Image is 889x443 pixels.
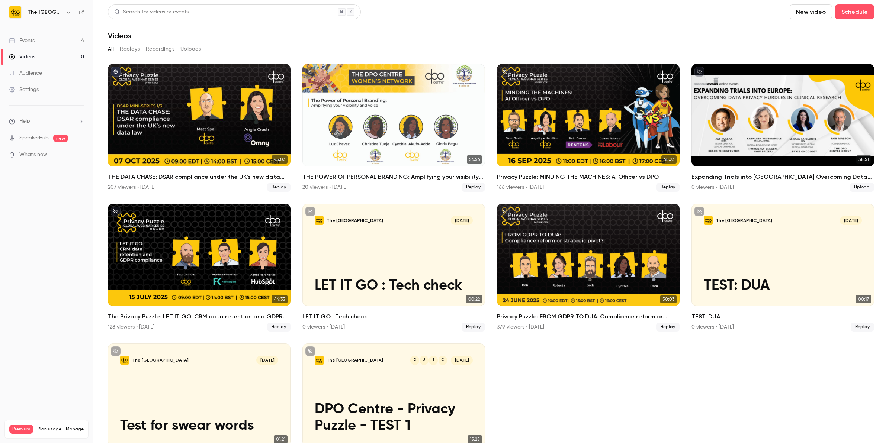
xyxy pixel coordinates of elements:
[691,184,734,191] div: 0 viewers • [DATE]
[315,401,473,434] p: DPO Centre - Privacy Puzzle - TEST 1
[9,37,35,44] div: Events
[691,204,874,332] a: TEST: DUA The [GEOGRAPHIC_DATA][DATE]TEST: DUA00:17TEST: DUA0 viewers • [DATE]Replay
[108,31,131,40] h1: Videos
[497,172,680,181] h2: Privacy Puzzle: MINDING THE MACHINES: AI Officer vs DPO
[302,184,347,191] div: 20 viewers • [DATE]
[851,323,874,332] span: Replay
[716,217,772,224] p: The [GEOGRAPHIC_DATA]
[704,216,713,225] img: TEST: DUA
[108,172,291,181] h2: THE DATA CHASE: DSAR compliance under the UK’s new data law
[704,278,862,294] p: TEST: DUA
[38,426,61,432] span: Plan usage
[305,67,315,77] button: unpublished
[111,67,121,77] button: published
[302,323,345,331] div: 0 viewers • [DATE]
[19,134,49,142] a: SpeakerHub
[9,69,42,77] div: Audience
[108,4,874,439] section: Videos
[691,172,874,181] h2: Expanding Trials into [GEOGRAPHIC_DATA] Overcoming Data Privacy Hurdles in Clinical Research
[9,425,33,434] span: Premium
[108,312,291,321] h2: The Privacy Puzzle: LET IT GO: CRM data retention and GDPR compliance
[120,418,278,434] p: Test for swear words
[302,204,485,332] a: LET IT GO : Tech check The [GEOGRAPHIC_DATA][DATE]LET IT GO : Tech check00:22LET IT GO : Tech che...
[497,184,544,191] div: 166 viewers • [DATE]
[497,64,680,192] li: Privacy Puzzle: MINDING THE MACHINES: AI Officer vs DPO
[410,355,420,365] div: D
[108,204,291,332] li: The Privacy Puzzle: LET IT GO: CRM data retention and GDPR compliance
[856,295,871,303] span: 00:17
[327,217,383,224] p: The [GEOGRAPHIC_DATA]
[451,356,473,365] span: [DATE]
[114,8,189,16] div: Search for videos or events
[840,216,862,225] span: [DATE]
[146,43,174,55] button: Recordings
[9,6,21,18] img: The DPO Centre
[315,278,473,294] p: LET IT GO : Tech check
[660,295,677,303] span: 50:03
[500,67,510,77] button: unpublished
[272,295,288,303] span: 44:35
[315,356,324,365] img: DPO Centre - Privacy Puzzle - TEST 1
[315,216,324,225] img: LET IT GO : Tech check
[302,312,485,321] h2: LET IT GO : Tech check
[451,216,473,225] span: [DATE]
[790,4,832,19] button: New video
[108,184,155,191] div: 207 viewers • [DATE]
[108,323,154,331] div: 128 viewers • [DATE]
[656,183,680,192] span: Replay
[19,117,30,125] span: Help
[267,183,291,192] span: Replay
[120,43,140,55] button: Replays
[302,172,485,181] h2: THE POWER OF PERSONAL BRANDING: Amplifying your visibility invoice
[497,312,680,321] h2: Privacy Puzzle: FROM GDPR TO DUA: Compliance reform or strategic pivot?
[28,9,62,16] h6: The [GEOGRAPHIC_DATA]
[691,312,874,321] h2: TEST: DUA
[108,43,114,55] button: All
[267,323,291,332] span: Replay
[691,323,734,331] div: 0 viewers • [DATE]
[302,64,485,192] a: 56:56THE POWER OF PERSONAL BRANDING: Amplifying your visibility invoice20 viewers • [DATE]Replay
[66,426,84,432] a: Manage
[691,64,874,192] li: Expanding Trials into Europe Overcoming Data Privacy Hurdles in Clinical Research
[327,357,383,363] p: The [GEOGRAPHIC_DATA]
[120,356,129,365] img: Test for swear words
[691,204,874,332] li: TEST: DUA
[19,151,47,159] span: What's new
[53,135,68,142] span: new
[302,64,485,192] li: THE POWER OF PERSONAL BRANDING: Amplifying your visibility invoice
[437,355,448,365] div: C
[108,64,291,192] li: THE DATA CHASE: DSAR compliance under the UK’s new data law
[9,117,84,125] li: help-dropdown-opener
[111,346,121,356] button: unpublished
[302,204,485,332] li: LET IT GO : Tech check
[75,152,84,158] iframe: Noticeable Trigger
[694,207,704,216] button: unpublished
[497,204,680,332] a: 50:03Privacy Puzzle: FROM GDPR TO DUA: Compliance reform or strategic pivot?379 viewers • [DATE]R...
[497,204,680,332] li: Privacy Puzzle: FROM GDPR TO DUA: Compliance reform or strategic pivot?
[108,204,291,332] a: 44:35The Privacy Puzzle: LET IT GO: CRM data retention and GDPR compliance128 viewers • [DATE]Replay
[272,155,288,164] span: 45:03
[850,183,874,192] span: Upload
[856,155,871,164] span: 58:51
[691,64,874,192] a: 58:51Expanding Trials into [GEOGRAPHIC_DATA] Overcoming Data Privacy Hurdles in Clinical Research...
[497,323,544,331] div: 379 viewers • [DATE]
[500,207,510,216] button: unpublished
[467,155,482,164] span: 56:56
[111,207,121,216] button: unpublished
[9,53,35,61] div: Videos
[256,356,278,365] span: [DATE]
[180,43,201,55] button: Uploads
[694,67,704,77] button: unpublished
[497,64,680,192] a: 48:23Privacy Puzzle: MINDING THE MACHINES: AI Officer vs DPO166 viewers • [DATE]Replay
[835,4,874,19] button: Schedule
[656,323,680,332] span: Replay
[462,183,485,192] span: Replay
[305,207,315,216] button: unpublished
[661,155,677,164] span: 48:23
[108,64,291,192] a: 45:03THE DATA CHASE: DSAR compliance under the UK’s new data law207 viewers • [DATE]Replay
[462,323,485,332] span: Replay
[419,355,429,365] div: J
[132,357,189,363] p: The [GEOGRAPHIC_DATA]
[305,346,315,356] button: unpublished
[9,86,39,93] div: Settings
